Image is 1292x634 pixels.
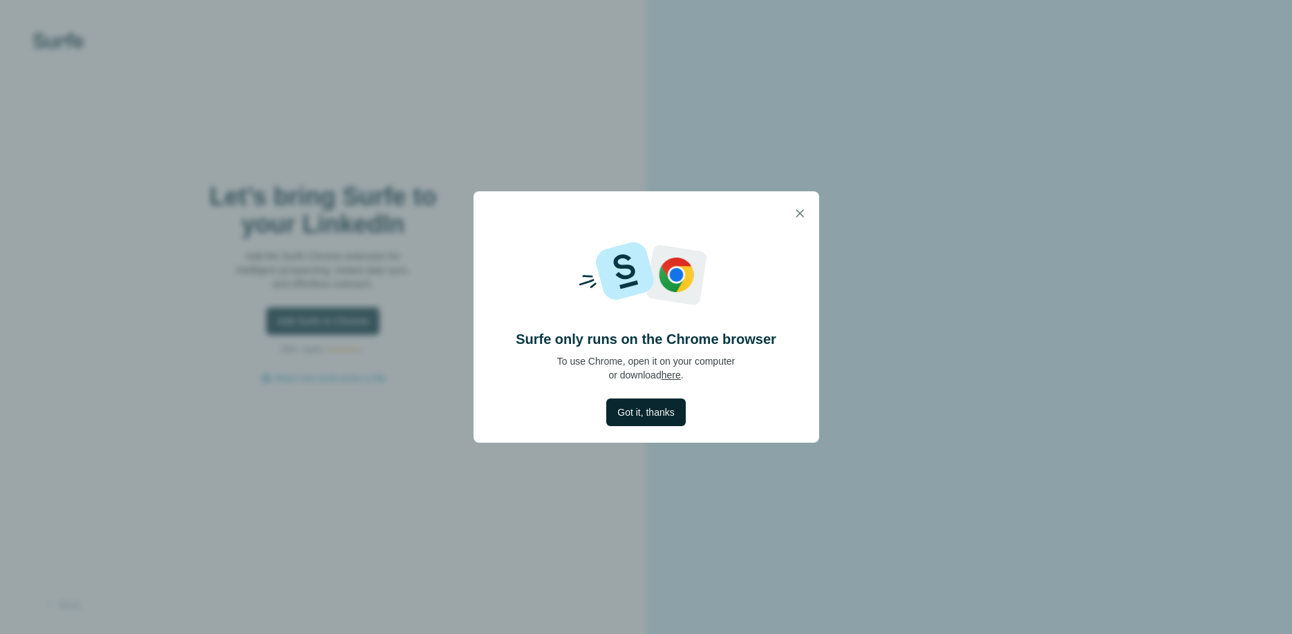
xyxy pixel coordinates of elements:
[662,369,681,381] a: here
[559,236,734,313] img: Surfe and Google logos
[516,329,776,349] h4: Surfe only runs on the Chrome browser
[606,398,685,426] button: Got it, thanks
[557,354,736,382] p: To use Chrome, open it on your computer or download .
[617,405,674,419] span: Got it, thanks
